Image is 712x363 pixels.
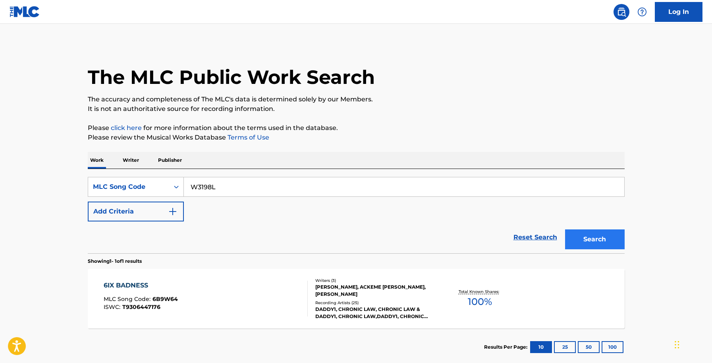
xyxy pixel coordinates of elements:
[120,152,141,169] p: Writer
[88,123,625,133] p: Please for more information about the terms used in the database.
[617,7,626,17] img: search
[88,269,625,328] a: 6IX BADNESSMLC Song Code:6B9W64ISWC:T9306447176Writers (3)[PERSON_NAME], ACKEME [PERSON_NAME], [P...
[675,333,679,357] div: Drag
[88,152,106,169] p: Work
[168,207,178,216] img: 9d2ae6d4665cec9f34b9.svg
[93,182,164,192] div: MLC Song Code
[554,341,576,353] button: 25
[88,177,625,253] form: Search Form
[672,325,712,363] iframe: Chat Widget
[226,134,269,141] a: Terms of Use
[104,281,178,290] div: 6IX BADNESS
[88,104,625,114] p: It is not an authoritative source for recording information.
[634,4,650,20] div: Help
[104,295,152,303] span: MLC Song Code :
[88,65,375,89] h1: The MLC Public Work Search
[602,341,623,353] button: 100
[315,300,435,306] div: Recording Artists ( 25 )
[111,124,142,132] a: click here
[565,229,625,249] button: Search
[468,295,492,309] span: 100 %
[578,341,600,353] button: 50
[88,202,184,221] button: Add Criteria
[637,7,647,17] img: help
[10,6,40,17] img: MLC Logo
[88,133,625,142] p: Please review the Musical Works Database
[152,295,178,303] span: 6B9W64
[88,95,625,104] p: The accuracy and completeness of The MLC's data is determined solely by our Members.
[156,152,184,169] p: Publisher
[315,306,435,320] div: DADDY1, CHRONIC LAW, CHRONIC LAW & DADDY1, CHRONIC LAW,DADDY1, CHRONIC LAW, DADDY1, CHRONIC LAW
[614,4,629,20] a: Public Search
[509,229,561,246] a: Reset Search
[315,278,435,283] div: Writers ( 3 )
[530,341,552,353] button: 10
[655,2,702,22] a: Log In
[459,289,501,295] p: Total Known Shares:
[122,303,160,311] span: T9306447176
[315,283,435,298] div: [PERSON_NAME], ACKEME [PERSON_NAME], [PERSON_NAME]
[104,303,122,311] span: ISWC :
[88,258,142,265] p: Showing 1 - 1 of 1 results
[484,344,529,351] p: Results Per Page:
